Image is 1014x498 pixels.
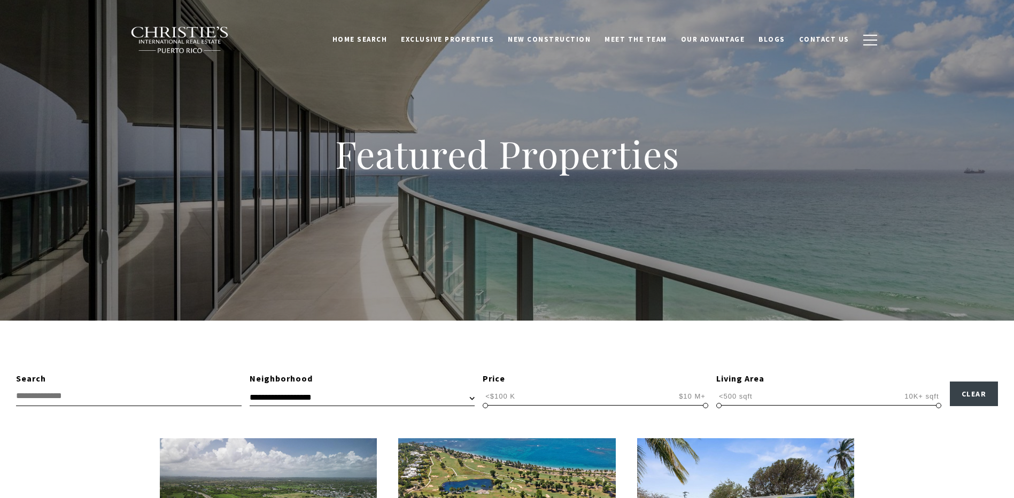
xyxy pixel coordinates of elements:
[799,35,849,44] span: Contact Us
[250,372,475,386] div: Neighborhood
[598,29,674,50] a: Meet the Team
[267,130,748,177] h1: Featured Properties
[508,35,591,44] span: New Construction
[326,29,394,50] a: Home Search
[401,35,494,44] span: Exclusive Properties
[950,382,998,406] button: Clear
[16,372,242,386] div: Search
[758,35,785,44] span: Blogs
[674,29,752,50] a: Our Advantage
[716,391,755,401] span: <500 sqft
[716,372,942,386] div: Living Area
[394,29,501,50] a: Exclusive Properties
[483,372,708,386] div: Price
[752,29,792,50] a: Blogs
[483,391,518,401] span: <$100 K
[902,391,941,401] span: 10K+ sqft
[681,35,745,44] span: Our Advantage
[501,29,598,50] a: New Construction
[130,26,230,54] img: Christie's International Real Estate black text logo
[676,391,708,401] span: $10 M+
